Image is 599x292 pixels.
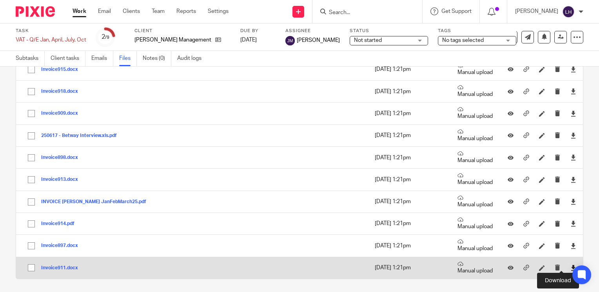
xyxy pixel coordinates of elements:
a: Download [570,264,576,272]
p: [DATE] 1:21pm [375,198,445,205]
p: [DATE] 1:21pm [375,110,445,117]
input: Select [24,238,39,253]
a: Clients [123,7,140,15]
a: Download [570,176,576,184]
button: Invoice914.pdf [41,221,80,227]
p: [DATE] 1:21pm [375,242,445,250]
input: Select [24,106,39,121]
small: /9 [105,35,109,40]
p: [DATE] 1:21pm [375,65,445,73]
label: Assignee [285,28,340,34]
input: Select [24,84,39,99]
input: Select [24,62,39,77]
a: Emails [91,51,113,66]
a: Download [570,242,576,250]
p: [PERSON_NAME] [515,7,558,15]
div: 2 [102,32,109,41]
a: Settings [208,7,229,15]
a: Download [570,198,576,205]
p: Manual upload [457,239,493,252]
p: Manual upload [457,106,493,120]
a: Download [570,220,576,227]
p: [DATE] 1:21pm [375,220,445,227]
a: Email [98,7,111,15]
button: Invoice911.docx [41,265,84,271]
p: Manual upload [457,129,493,142]
a: Work [73,7,86,15]
a: Audit logs [177,51,207,66]
button: Invoice897.docx [41,243,84,249]
div: VAT - Q/E Jan, April, July, Oct [16,36,86,44]
span: Not started [354,38,382,43]
p: Manual upload [457,63,493,76]
a: Download [570,132,576,139]
a: Download [570,65,576,73]
a: Download [570,110,576,117]
label: Tags [438,28,516,34]
label: Due by [240,28,276,34]
label: Status [350,28,428,34]
p: Manual upload [457,261,493,275]
span: [PERSON_NAME] [297,36,340,44]
a: Reports [176,7,196,15]
p: Manual upload [457,195,493,209]
input: Select [24,172,39,187]
p: [DATE] 1:21pm [375,88,445,96]
a: Team [152,7,165,15]
p: Manual upload [457,217,493,231]
a: Client tasks [51,51,85,66]
img: svg%3E [285,36,295,45]
input: Select [24,260,39,275]
input: Select [24,195,39,209]
a: Download [570,154,576,162]
button: INVOICE [PERSON_NAME] JanFebMarch25.pdf [41,199,152,205]
a: Notes (0) [143,51,171,66]
a: Download [570,88,576,96]
input: Search [328,9,399,16]
span: [DATE] [240,37,257,43]
p: [DATE] 1:21pm [375,154,445,162]
button: Invoice918.docx [41,89,84,94]
a: Files [119,51,137,66]
img: svg%3E [562,5,575,18]
input: Select [24,128,39,143]
span: No tags selected [442,38,484,43]
img: Pixie [16,6,55,17]
button: Invoice913.docx [41,177,84,182]
label: Client [134,28,231,34]
p: [DATE] 1:21pm [375,264,445,272]
p: [PERSON_NAME] Management Ltd [134,36,211,44]
a: Subtasks [16,51,45,66]
label: Task [16,28,86,34]
p: [DATE] 1:21pm [375,176,445,184]
button: 250617 - Betway Interview.xls.pdf [41,133,123,139]
p: Manual upload [457,151,493,164]
p: Manual upload [457,173,493,186]
button: Invoice909.docx [41,111,84,116]
p: [DATE] 1:21pm [375,132,445,139]
input: Select [24,150,39,165]
p: Manual upload [457,85,493,98]
button: Invoice898.docx [41,155,84,160]
input: Select [24,216,39,231]
button: Invoice915.docx [41,67,84,72]
span: Get Support [441,9,472,14]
